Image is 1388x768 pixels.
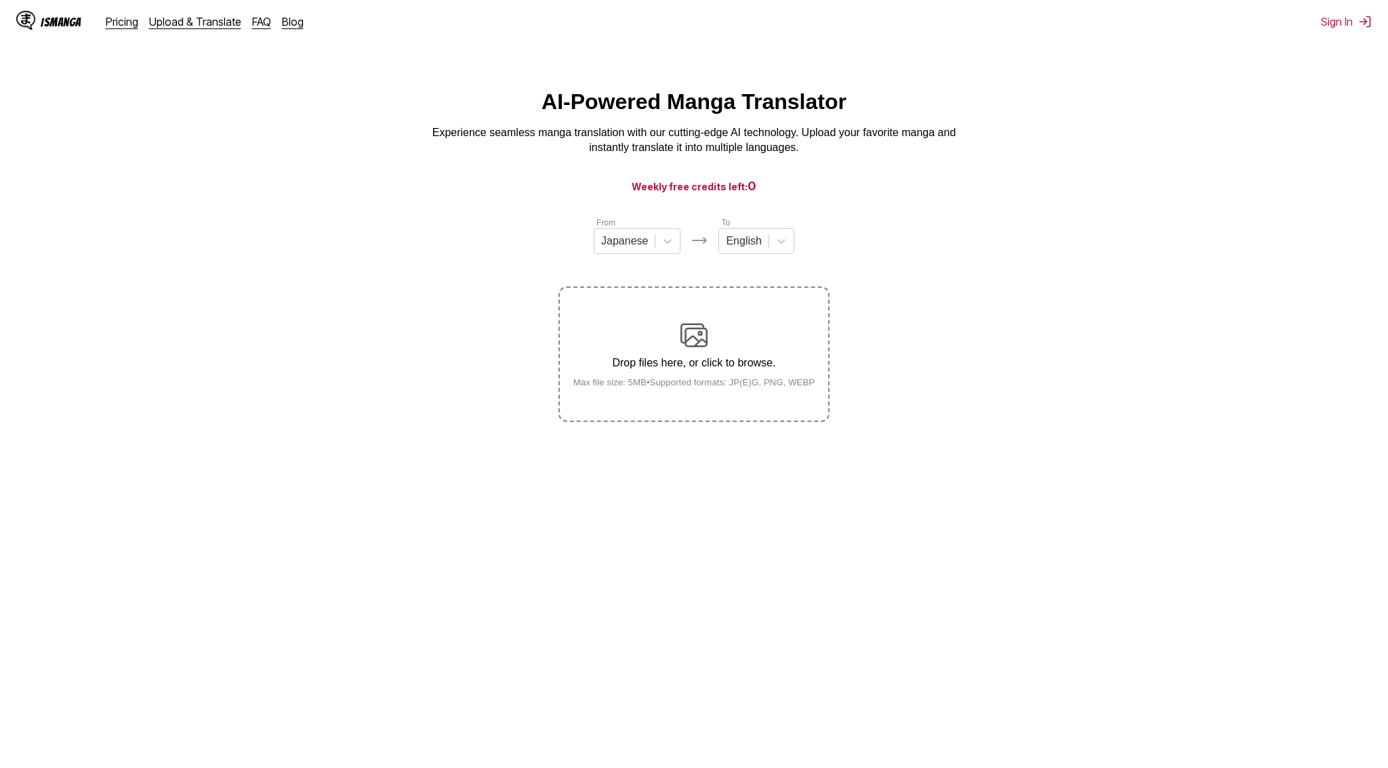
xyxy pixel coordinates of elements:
[149,15,241,28] a: Upload & Translate
[41,16,81,28] div: IsManga
[16,11,106,33] a: IsManga LogoIsManga
[106,15,138,28] a: Pricing
[748,179,756,193] span: 0
[1358,15,1372,28] img: Sign out
[33,177,1355,194] h3: Weekly free credits left:
[563,357,826,369] p: Drop files here, or click to browse.
[542,89,846,114] h1: AI-Powered Manga Translator
[721,218,730,228] label: To
[691,232,708,249] img: Languages icon
[1321,15,1372,28] button: Sign In
[563,377,826,387] small: Max file size: 5MB • Supported formats: JP(E)G, PNG, WEBP
[282,15,304,28] a: Blog
[423,125,965,156] p: Experience seamless manga translation with our cutting-edge AI technology. Upload your favorite m...
[252,15,271,28] a: FAQ
[596,218,615,228] label: From
[16,11,35,30] img: IsManga Logo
